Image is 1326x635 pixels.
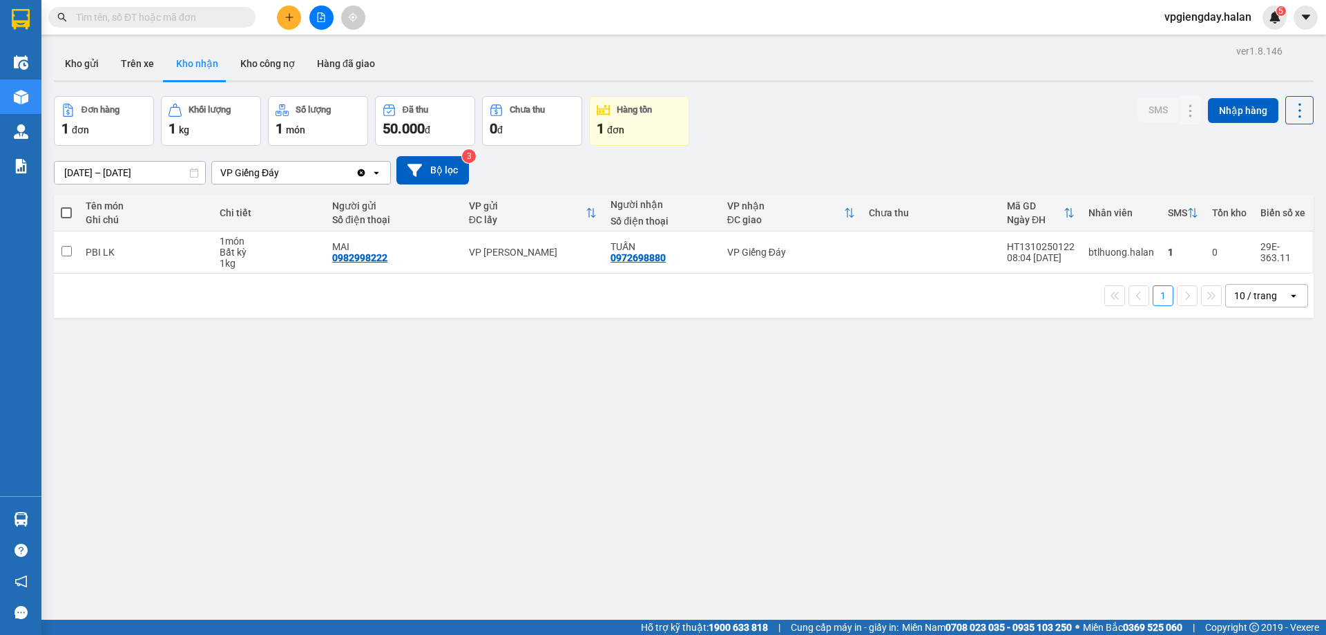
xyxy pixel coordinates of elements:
button: Hàng tồn1đơn [589,96,689,146]
span: 50.000 [383,120,425,137]
div: Chưa thu [869,207,993,218]
button: Chưa thu0đ [482,96,582,146]
button: Hàng đã giao [306,47,386,80]
span: vpgiengday.halan [1153,8,1262,26]
div: Khối lượng [189,105,231,115]
div: 1 [1168,247,1198,258]
button: Kho gửi [54,47,110,80]
span: Hỗ trợ kỹ thuật: [641,620,768,635]
div: Biển số xe [1260,207,1305,218]
button: aim [341,6,365,30]
span: caret-down [1300,11,1312,23]
div: 29E-363.11 [1260,241,1305,263]
span: 1 [61,120,69,137]
div: Ngày ĐH [1007,214,1064,225]
button: file-add [309,6,334,30]
button: Đã thu50.000đ [375,96,475,146]
button: Số lượng1món [268,96,368,146]
span: | [1193,620,1195,635]
span: question-circle [15,544,28,557]
span: aim [348,12,358,22]
span: 1 [169,120,176,137]
div: PBI LK [86,247,206,258]
span: Miền Nam [902,620,1072,635]
div: ver 1.8.146 [1236,44,1282,59]
div: ĐC giao [727,214,845,225]
div: HT1310250122 [1007,241,1075,252]
span: 5 [1278,6,1283,16]
th: Toggle SortBy [462,195,604,231]
div: 0972698880 [611,252,666,263]
div: 0 [1212,247,1247,258]
span: | [778,620,780,635]
div: Đã thu [403,105,428,115]
span: plus [285,12,294,22]
div: Hàng tồn [617,105,652,115]
div: 0982998222 [332,252,387,263]
span: món [286,124,305,135]
div: 1 món [220,236,318,247]
svg: open [1288,290,1299,301]
div: Số điện thoại [611,216,713,227]
span: Cung cấp máy in - giấy in: [791,620,899,635]
span: đ [425,124,430,135]
img: warehouse-icon [14,124,28,139]
span: 0 [490,120,497,137]
img: logo-vxr [12,9,30,30]
span: message [15,606,28,619]
div: Ghi chú [86,214,206,225]
img: solution-icon [14,159,28,173]
div: Bất kỳ [220,247,318,258]
span: Miền Bắc [1083,620,1182,635]
div: Đơn hàng [81,105,119,115]
div: VP Giếng Đáy [220,166,279,180]
button: SMS [1137,97,1179,122]
button: Bộ lọc [396,156,469,184]
span: kg [179,124,189,135]
div: Mã GD [1007,200,1064,211]
div: ĐC lấy [469,214,586,225]
div: TUẤN [611,241,713,252]
th: Toggle SortBy [1000,195,1082,231]
div: 10 / trang [1234,289,1277,303]
img: icon-new-feature [1269,11,1281,23]
div: Nhân viên [1088,207,1154,218]
span: file-add [316,12,326,22]
div: 08:04 [DATE] [1007,252,1075,263]
span: ⚪️ [1075,625,1079,630]
img: warehouse-icon [14,90,28,104]
th: Toggle SortBy [1161,195,1205,231]
div: MAI [332,241,455,252]
span: đ [497,124,503,135]
div: Chưa thu [510,105,545,115]
span: đơn [607,124,624,135]
div: VP Giếng Đáy [727,247,856,258]
div: Số lượng [296,105,331,115]
div: Tên món [86,200,206,211]
button: Kho công nợ [229,47,306,80]
input: Selected VP Giếng Đáy. [280,166,282,180]
div: btlhuong.halan [1088,247,1154,258]
button: plus [277,6,301,30]
div: Người nhận [611,199,713,210]
button: Trên xe [110,47,165,80]
svg: Clear value [356,167,367,178]
div: SMS [1168,207,1187,218]
sup: 3 [462,149,476,163]
span: copyright [1249,623,1259,632]
button: Đơn hàng1đơn [54,96,154,146]
div: Chi tiết [220,207,318,218]
div: VP gửi [469,200,586,211]
strong: 0708 023 035 - 0935 103 250 [945,622,1072,633]
div: Tồn kho [1212,207,1247,218]
sup: 5 [1276,6,1286,16]
button: Nhập hàng [1208,98,1278,123]
img: warehouse-icon [14,55,28,70]
button: Kho nhận [165,47,229,80]
span: 1 [276,120,283,137]
span: đơn [72,124,89,135]
th: Toggle SortBy [720,195,863,231]
button: 1 [1153,285,1173,306]
span: search [57,12,67,22]
div: VP [PERSON_NAME] [469,247,597,258]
